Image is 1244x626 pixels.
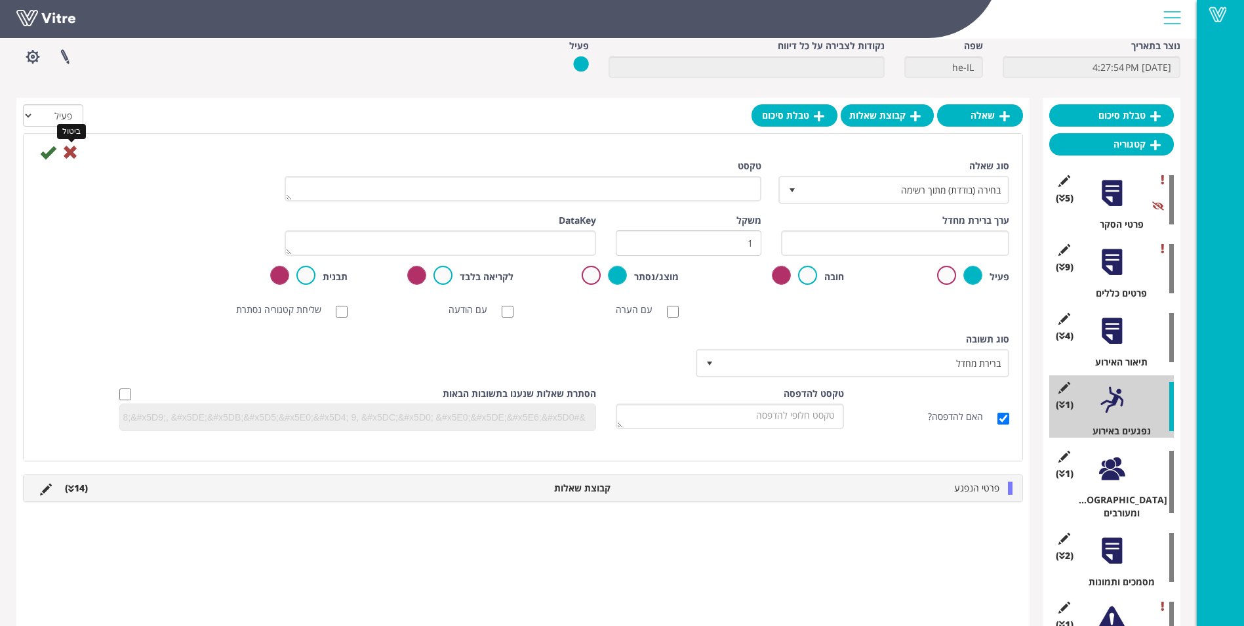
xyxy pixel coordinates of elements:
[1059,493,1174,520] div: [DEMOGRAPHIC_DATA] ומעורבים
[120,407,589,427] input: &#x5DC;&#x5D3;&#x5D5;&#x5D2;&#x5DE;&#x5D4;: &#x5DC;&#x5D0; &#x5E8;&#x5DC;&#x5D5;&#x5D5;&#x5E0;&#x...
[1056,467,1073,480] span: (1 )
[752,104,837,127] a: טבלת סיכום
[803,178,1008,201] span: בחירה (בודדת) מתוך רשימה
[569,39,589,52] label: פעיל
[997,413,1009,425] input: האם להדפסה?
[1056,192,1073,205] span: (5 )
[443,387,596,400] label: הסתרת שאלות שנענו בתשובות הבאות
[471,482,616,495] li: קבוצת שאלות
[449,303,500,316] label: עם הודעה
[824,270,844,283] label: חובה
[698,351,721,375] span: select
[966,333,1009,346] label: סוג תשובה
[969,159,1009,173] label: סוג שאלה
[616,303,666,316] label: עם הערה
[942,214,1009,227] label: ערך ברירת מחדל
[1049,133,1174,156] a: קטגוריה
[460,270,513,283] label: לקריאה בלבד
[1056,549,1073,562] span: (2 )
[236,303,334,316] label: שליחת קטגוריה נסתרת
[1056,329,1073,343] span: (4 )
[58,482,94,495] li: (14 )
[1049,104,1174,127] a: טבלת סיכום
[721,351,1008,375] span: ברירת מחדל
[841,104,934,127] a: קבוצת שאלות
[634,270,679,283] label: מוצג/נסתר
[1059,218,1174,231] div: פרטי הסקר
[336,306,348,318] input: שליחת קטגוריה נסתרת
[784,387,844,400] label: טקסט להדפסה
[1131,39,1180,52] label: נוצר בתאריך
[990,270,1009,283] label: פעיל
[928,410,996,423] label: האם להדפסה?
[502,306,513,318] input: עם הודעה
[323,270,348,283] label: תבנית
[667,306,679,318] input: עם הערה
[1059,356,1174,369] div: תיאור האירוע
[736,214,761,227] label: משקל
[1059,425,1174,438] div: נפגעים באירוע
[1056,398,1073,411] span: (1 )
[57,124,86,139] div: ביטול
[738,159,761,173] label: טקסט
[1059,575,1174,589] div: מסמכים ותמונות
[954,482,999,494] span: פרטי הנפגע
[780,178,804,201] span: select
[559,214,596,227] label: DataKey
[1056,261,1073,274] span: (9 )
[937,104,1023,127] a: שאלה
[573,56,589,72] img: yes
[964,39,983,52] label: שפה
[119,388,131,400] input: Hide question based on answer
[1059,287,1174,300] div: פרטים כללים
[778,39,885,52] label: נקודות לצבירה על כל דיווח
